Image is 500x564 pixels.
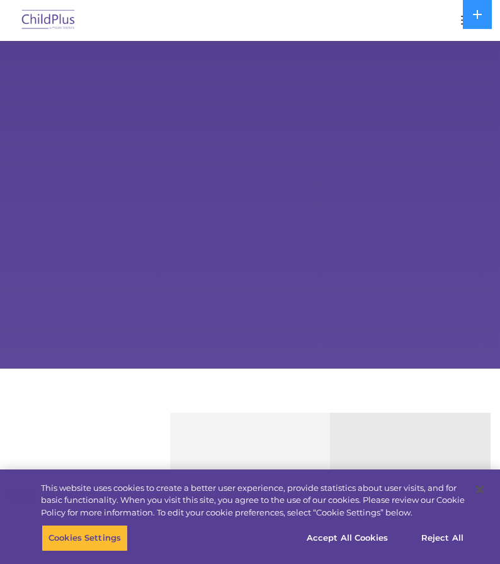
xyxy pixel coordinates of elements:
[403,525,482,551] button: Reject All
[42,525,128,551] button: Cookies Settings
[300,525,395,551] button: Accept All Cookies
[19,6,78,35] img: ChildPlus by Procare Solutions
[41,482,465,519] div: This website uses cookies to create a better user experience, provide statistics about user visit...
[466,476,494,504] button: Close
